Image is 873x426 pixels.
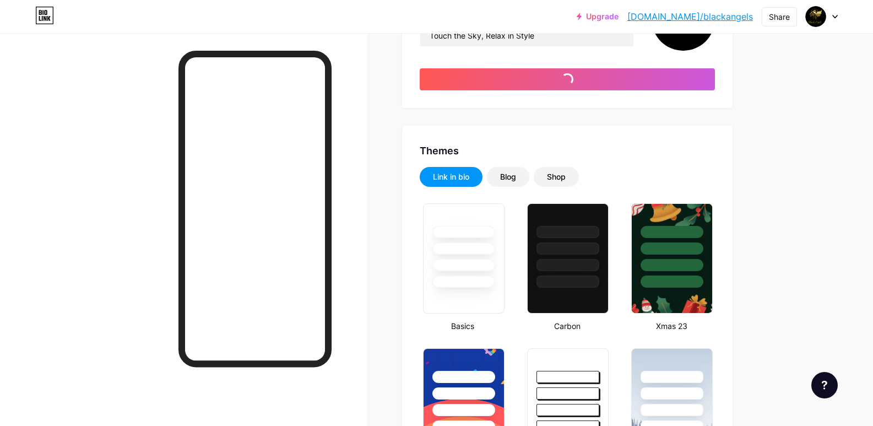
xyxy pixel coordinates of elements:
[524,320,610,332] div: Carbon
[628,320,714,332] div: Xmas 23
[420,320,506,332] div: Basics
[805,6,826,27] img: blackangels
[547,171,566,182] div: Shop
[577,12,619,21] a: Upgrade
[420,143,715,158] div: Themes
[627,10,753,23] a: [DOMAIN_NAME]/blackangels
[433,171,469,182] div: Link in bio
[500,171,516,182] div: Blog
[420,24,633,46] input: Bio
[769,11,790,23] div: Share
